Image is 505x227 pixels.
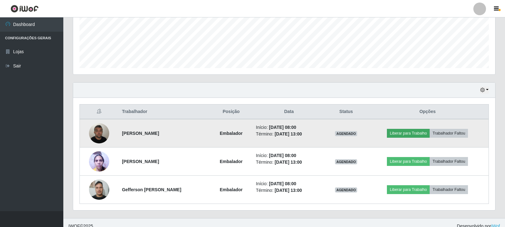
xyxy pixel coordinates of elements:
[269,153,296,158] time: [DATE] 08:00
[256,159,322,166] li: Término:
[220,131,243,136] strong: Embalador
[89,148,109,175] img: 1755811151333.jpeg
[269,125,296,130] time: [DATE] 08:00
[10,5,39,13] img: CoreUI Logo
[252,104,326,119] th: Data
[118,104,210,119] th: Trabalhador
[335,159,357,164] span: AGENDADO
[430,185,468,194] button: Trabalhador Faltou
[387,129,430,138] button: Liberar para Trabalho
[220,159,243,164] strong: Embalador
[256,180,322,187] li: Início:
[256,152,322,159] li: Início:
[275,188,302,193] time: [DATE] 13:00
[220,187,243,192] strong: Embalador
[387,185,430,194] button: Liberar para Trabalho
[89,176,109,203] img: 1756659986105.jpeg
[335,187,357,192] span: AGENDADO
[122,159,159,164] strong: [PERSON_NAME]
[387,157,430,166] button: Liberar para Trabalho
[256,131,322,137] li: Término:
[122,131,159,136] strong: [PERSON_NAME]
[430,157,468,166] button: Trabalhador Faltou
[275,131,302,136] time: [DATE] 13:00
[256,187,322,194] li: Término:
[335,131,357,136] span: AGENDADO
[275,160,302,165] time: [DATE] 13:00
[326,104,367,119] th: Status
[89,120,109,147] img: 1714957062897.jpeg
[122,187,181,192] strong: Gefferson [PERSON_NAME]
[256,124,322,131] li: Início:
[210,104,252,119] th: Posição
[269,181,296,186] time: [DATE] 08:00
[367,104,489,119] th: Opções
[430,129,468,138] button: Trabalhador Faltou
